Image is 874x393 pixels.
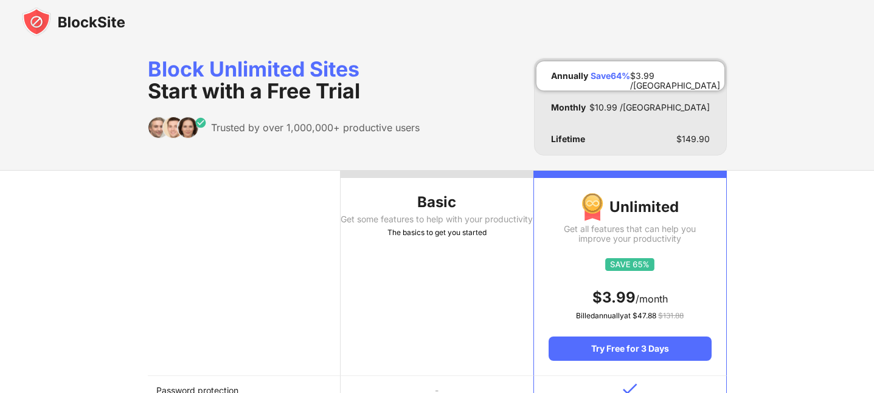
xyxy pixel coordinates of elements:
[605,258,654,271] img: save65.svg
[630,71,720,81] div: $ 3.99 /[GEOGRAPHIC_DATA]
[148,117,207,138] img: trusted-by.svg
[549,288,711,307] div: /month
[148,78,360,103] span: Start with a Free Trial
[22,7,125,36] img: blocksite-icon-black.svg
[341,214,533,224] div: Get some features to help with your productivity
[589,103,710,112] div: $ 10.99 /[GEOGRAPHIC_DATA]
[549,193,711,222] div: Unlimited
[551,103,586,112] div: Monthly
[549,310,711,322] div: Billed annually at $ 47.88
[551,134,585,144] div: Lifetime
[211,121,420,134] div: Trusted by over 1,000,000+ productive users
[341,193,533,212] div: Basic
[592,289,636,306] span: $ 3.99
[549,224,711,244] div: Get all features that can help you improve your productivity
[549,337,711,361] div: Try Free for 3 Days
[676,134,710,144] div: $ 149.90
[551,71,588,81] div: Annually
[581,193,603,222] img: img-premium-medal
[148,58,420,102] div: Block Unlimited Sites
[341,227,533,239] div: The basics to get you started
[658,311,684,320] span: $ 131.88
[591,71,630,81] div: Save 64 %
